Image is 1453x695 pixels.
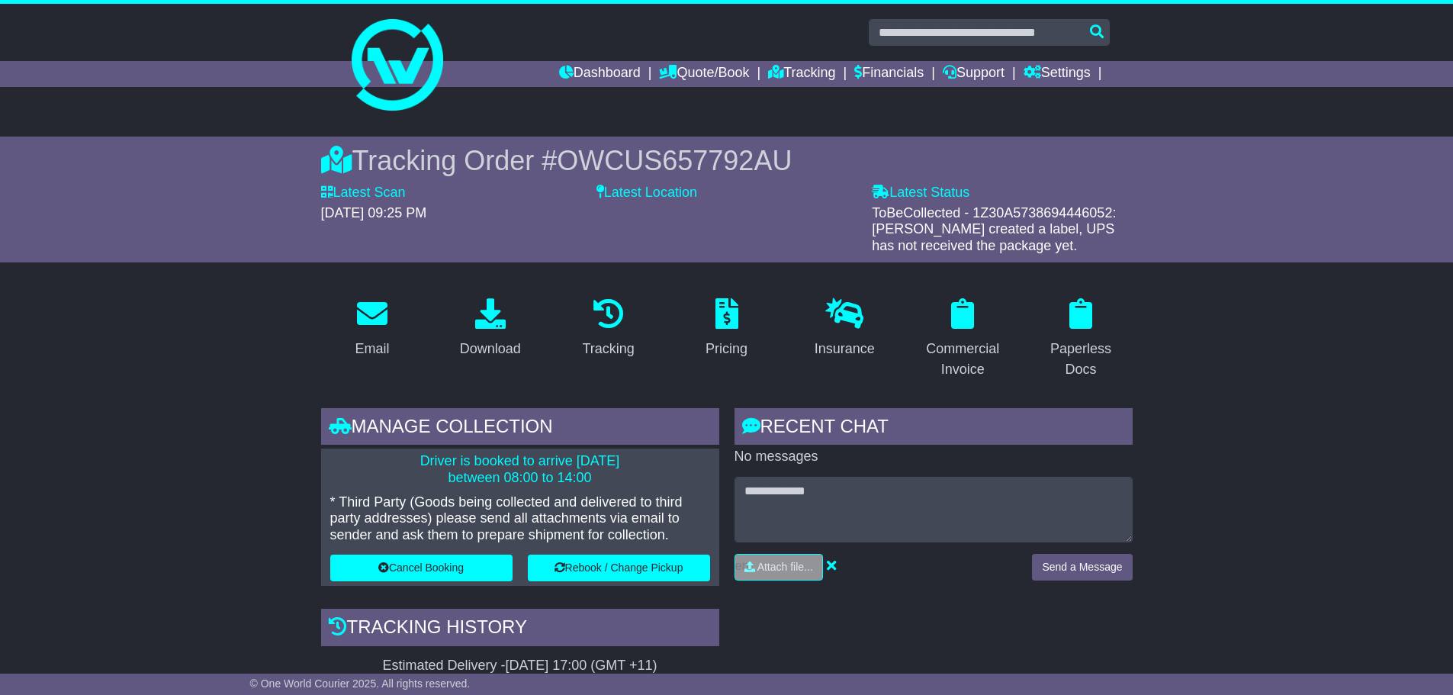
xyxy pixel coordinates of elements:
div: Download [460,339,521,359]
div: Estimated Delivery - [321,658,719,674]
a: Commercial Invoice [911,293,1014,385]
span: OWCUS657792AU [557,145,792,176]
p: * Third Party (Goods being collected and delivered to third party addresses) please send all atta... [330,494,710,544]
span: © One World Courier 2025. All rights reserved. [250,677,471,690]
div: Tracking history [321,609,719,650]
a: Tracking [572,293,644,365]
label: Latest Status [872,185,969,201]
a: Settings [1024,61,1091,87]
a: Financials [854,61,924,87]
a: Dashboard [559,61,641,87]
a: Insurance [805,293,885,365]
button: Rebook / Change Pickup [528,555,710,581]
div: Commercial Invoice [921,339,1005,380]
a: Pricing [696,293,757,365]
button: Cancel Booking [330,555,513,581]
a: Paperless Docs [1030,293,1133,385]
a: Tracking [768,61,835,87]
div: Pricing [706,339,747,359]
div: Tracking [582,339,634,359]
a: Quote/Book [659,61,749,87]
div: Manage collection [321,408,719,449]
div: Tracking Order # [321,144,1133,177]
div: RECENT CHAT [735,408,1133,449]
p: No messages [735,449,1133,465]
div: Paperless Docs [1040,339,1123,380]
a: Email [345,293,399,365]
p: Driver is booked to arrive [DATE] between 08:00 to 14:00 [330,453,710,486]
div: Email [355,339,389,359]
div: Insurance [815,339,875,359]
label: Latest Scan [321,185,406,201]
span: [DATE] 09:25 PM [321,205,427,220]
span: ToBeCollected - 1Z30A5738694446052: [PERSON_NAME] created a label, UPS has not received the packa... [872,205,1116,253]
a: Download [450,293,531,365]
div: [DATE] 17:00 (GMT +11) [506,658,657,674]
a: Support [943,61,1005,87]
button: Send a Message [1032,554,1132,581]
label: Latest Location [596,185,697,201]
